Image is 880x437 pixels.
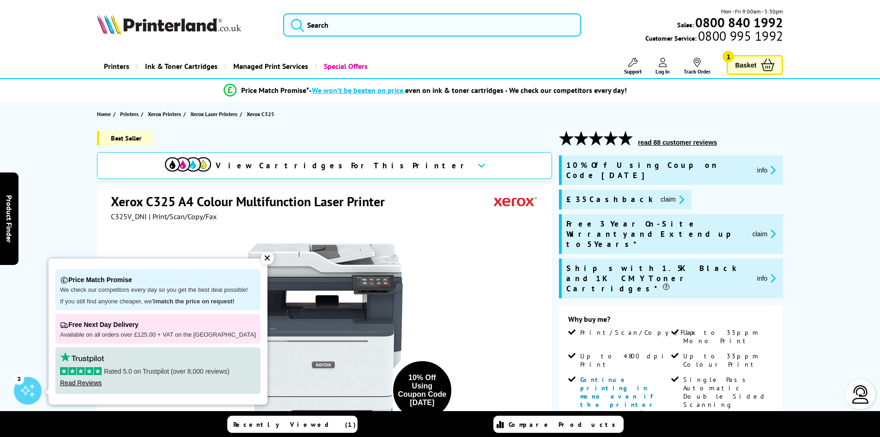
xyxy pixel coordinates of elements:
[60,352,104,363] img: trustpilot rating
[568,314,774,328] div: Why buy me?
[677,20,694,29] span: Sales:
[156,298,234,305] strong: match the price on request!
[684,58,710,75] a: Track Order
[312,86,405,95] span: We won’t be beaten on price,
[247,109,274,119] span: Xerox C325
[120,109,139,119] span: Printers
[60,286,256,294] p: We check our competitors every day so you get the best deal possible!
[283,13,581,37] input: Search
[494,193,537,210] img: Xerox
[493,416,624,433] a: Compare Products
[145,55,218,78] span: Ink & Toner Cartridges
[111,193,394,210] h1: Xerox C325 A4 Colour Multifunction Laser Printer
[97,14,241,34] img: Printerland Logo
[60,379,102,387] a: Read Reviews
[75,82,776,98] li: modal_Promise
[60,298,256,306] p: If you still find anyone cheaper, we'll
[227,416,358,433] a: Recently Viewed (1)
[190,109,240,119] a: Xerox Laser Printers
[645,31,783,43] span: Customer Service:
[148,109,181,119] span: Xerox Printers
[14,374,24,384] div: 3
[261,252,274,265] div: ✕
[655,58,670,75] a: Log In
[97,109,111,119] span: Home
[60,319,256,331] p: Free Next Day Delivery
[111,212,147,221] span: C325V_DNI
[97,55,136,78] a: Printers
[721,7,783,16] span: Mon - Fri 9:00am - 5:30pm
[580,375,658,434] span: Continue printing in mono even if the printer is out of colour toners*
[309,86,627,95] div: - even on ink & toner cartridges - We check our competitors every day!
[97,14,272,36] a: Printerland Logo
[190,109,237,119] span: Xerox Laser Printers
[683,328,772,345] span: Up to 33ppm Mono Print
[148,109,183,119] a: Xerox Printers
[60,367,256,375] p: Rated 5.0 on Trustpilot (over 8,000 reviews)
[735,59,756,71] span: Basket
[97,131,153,145] span: Best Seller
[635,138,720,147] button: read 88 customer reviews
[722,51,734,62] span: 1
[165,157,211,172] img: View Cartridges
[315,55,375,78] a: Special Offers
[233,420,356,429] span: Recently Viewed (1)
[727,55,783,75] a: Basket 1
[509,420,620,429] span: Compare Products
[566,160,750,180] span: 10% Off Using Coupon Code [DATE]
[697,31,783,40] span: 0800 995 1992
[754,165,779,175] button: promo-description
[580,352,669,369] span: Up to 4800 dpi Print
[695,14,783,31] b: 0800 840 1992
[136,55,225,78] a: Ink & Toner Cartridges
[683,352,772,369] span: Up to 33ppm Colour Print
[225,55,315,78] a: Managed Print Services
[580,328,699,337] span: Print/Scan/Copy/Fax
[149,212,217,221] span: | Print/Scan/Copy/Fax
[247,109,277,119] a: Xerox C325
[624,68,642,75] span: Support
[60,274,256,286] p: Price Match Promise
[624,58,642,75] a: Support
[235,240,416,421] img: Xerox C325
[566,194,653,205] span: £35 Cashback
[216,160,470,171] span: View Cartridges For This Printer
[241,86,309,95] span: Price Match Promise*
[658,194,687,205] button: promo-description
[566,219,745,249] span: Free 3 Year On-Site Warranty and Extend up to 5 Years*
[60,367,102,375] img: stars-5.svg
[566,263,750,294] span: Ships with 1.5K Black and 1K CMY Toner Cartridges*
[694,18,783,27] a: 0800 840 1992
[754,273,779,283] button: promo-description
[750,228,779,239] button: promo-description
[120,109,141,119] a: Printers
[60,331,256,339] p: Available on all orders over £125.00 + VAT on the [GEOGRAPHIC_DATA]
[398,374,447,407] div: 10% Off Using Coupon Code [DATE]
[683,375,772,409] span: Single Pass Automatic Double Sided Scanning
[851,385,870,404] img: user-headset-light.svg
[5,195,14,242] span: Product Finder
[655,68,670,75] span: Log In
[97,109,113,119] a: Home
